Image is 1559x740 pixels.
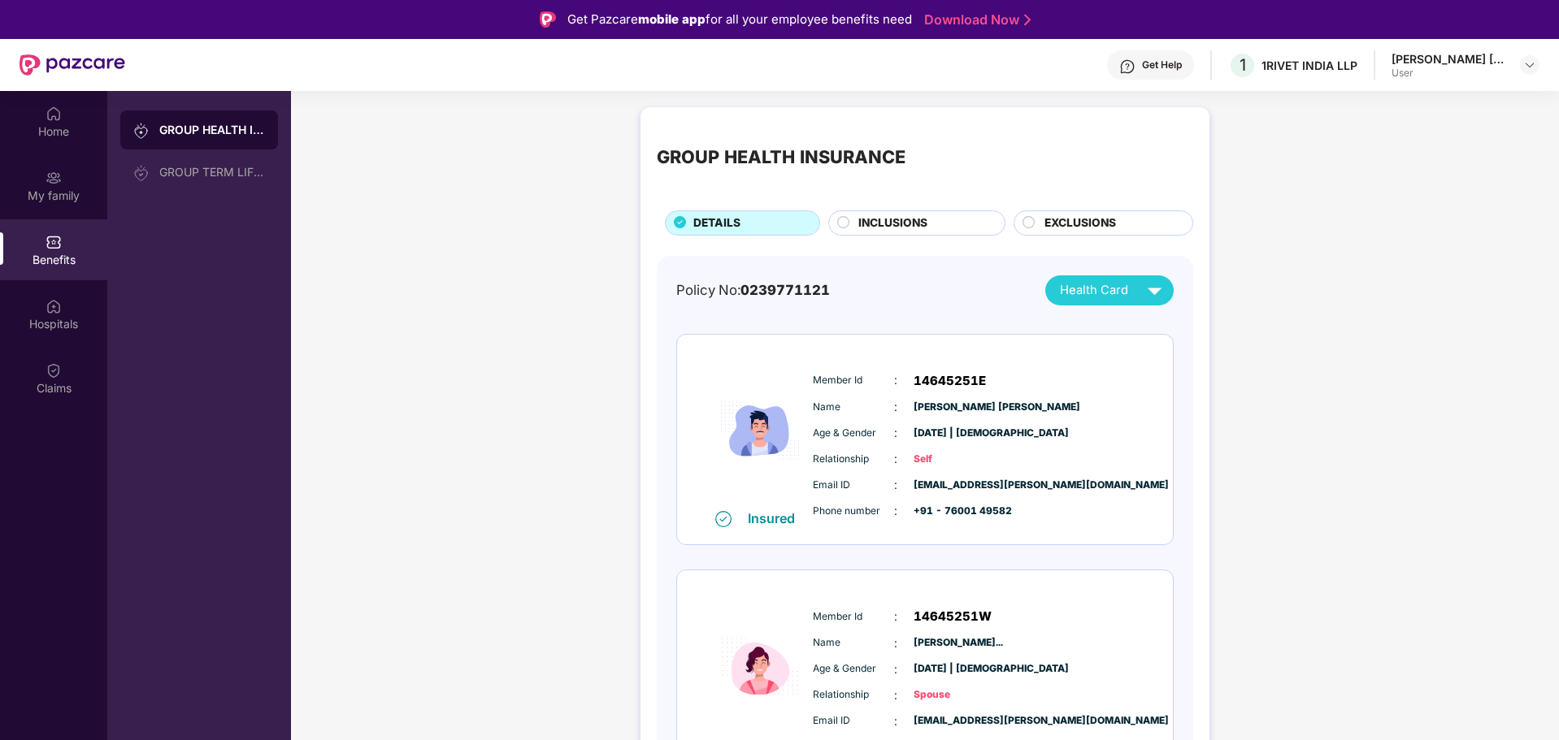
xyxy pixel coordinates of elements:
[1140,276,1169,305] img: svg+xml;base64,PHN2ZyB4bWxucz0iaHR0cDovL3d3dy53My5vcmcvMjAwMC9zdmciIHZpZXdCb3g9IjAgMCAyNCAyNCIgd2...
[1044,214,1116,232] span: EXCLUSIONS
[914,661,995,677] span: [DATE] | [DEMOGRAPHIC_DATA]
[894,424,897,442] span: :
[740,282,830,298] span: 0239771121
[914,371,986,391] span: 14645251E
[46,362,62,379] img: svg+xml;base64,PHN2ZyBpZD0iQ2xhaW0iIHhtbG5zPSJodHRwOi8vd3d3LnczLm9yZy8yMDAwL3N2ZyIgd2lkdGg9IjIwIi...
[924,11,1026,28] a: Download Now
[813,713,894,729] span: Email ID
[894,686,897,704] span: :
[1045,275,1174,305] button: Health Card
[46,234,62,250] img: svg+xml;base64,PHN2ZyBpZD0iQmVuZWZpdHMiIHhtbG5zPSJodHRwOi8vd3d3LnczLm9yZy8yMDAwL3N2ZyIgd2lkdGg9Ij...
[813,426,894,441] span: Age & Gender
[894,660,897,678] span: :
[914,400,995,415] span: [PERSON_NAME] [PERSON_NAME]
[715,511,732,527] img: svg+xml;base64,PHN2ZyB4bWxucz0iaHR0cDovL3d3dy53My5vcmcvMjAwMC9zdmciIHdpZHRoPSIxNiIgaGVpZ2h0PSIxNi...
[20,54,125,76] img: New Pazcare Logo
[813,400,894,415] span: Name
[813,478,894,493] span: Email ID
[914,504,995,519] span: +91 - 76001 49582
[133,123,150,139] img: svg+xml;base64,PHN2ZyB3aWR0aD0iMjAiIGhlaWdodD0iMjAiIHZpZXdCb3g9IjAgMCAyMCAyMCIgZmlsbD0ibm9uZSIgeG...
[813,687,894,703] span: Relationship
[914,478,995,493] span: [EMAIL_ADDRESS][PERSON_NAME][DOMAIN_NAME]
[133,165,150,181] img: svg+xml;base64,PHN2ZyB3aWR0aD0iMjAiIGhlaWdodD0iMjAiIHZpZXdCb3g9IjAgMCAyMCAyMCIgZmlsbD0ibm9uZSIgeG...
[914,426,995,441] span: [DATE] | [DEMOGRAPHIC_DATA]
[813,635,894,651] span: Name
[1523,58,1536,71] img: svg+xml;base64,PHN2ZyBpZD0iRHJvcGRvd24tMzJ4MzIiIHhtbG5zPSJodHRwOi8vd3d3LnczLm9yZy8yMDAwL3N2ZyIgd2...
[894,450,897,468] span: :
[676,279,830,301] div: Policy No:
[159,166,265,179] div: GROUP TERM LIFE INSURANCE
[657,143,905,171] div: GROUP HEALTH INSURANCE
[914,635,995,651] span: [PERSON_NAME]...
[46,106,62,122] img: svg+xml;base64,PHN2ZyBpZD0iSG9tZSIgeG1sbnM9Imh0dHA6Ly93d3cudzMub3JnLzIwMDAvc3ZnIiB3aWR0aD0iMjAiIG...
[894,608,897,625] span: :
[1060,281,1128,300] span: Health Card
[813,504,894,519] span: Phone number
[693,214,740,232] span: DETAILS
[894,502,897,520] span: :
[894,398,897,416] span: :
[46,170,62,186] img: svg+xml;base64,PHN2ZyB3aWR0aD0iMjAiIGhlaWdodD0iMjAiIHZpZXdCb3g9IjAgMCAyMCAyMCIgZmlsbD0ibm9uZSIgeG...
[638,11,706,27] strong: mobile app
[540,11,556,28] img: Logo
[1024,11,1031,28] img: Stroke
[46,298,62,314] img: svg+xml;base64,PHN2ZyBpZD0iSG9zcGl0YWxzIiB4bWxucz0iaHR0cDovL3d3dy53My5vcmcvMjAwMC9zdmciIHdpZHRoPS...
[858,214,927,232] span: INCLUSIONS
[1262,58,1357,73] div: 1RIVET INDIA LLP
[914,713,995,729] span: [EMAIL_ADDRESS][PERSON_NAME][DOMAIN_NAME]
[894,634,897,652] span: :
[914,452,995,467] span: Self
[567,10,912,29] div: Get Pazcare for all your employee benefits need
[1240,55,1246,75] span: 1
[1392,51,1505,67] div: [PERSON_NAME] [PERSON_NAME]
[813,373,894,388] span: Member Id
[1392,67,1505,80] div: User
[1119,58,1136,75] img: svg+xml;base64,PHN2ZyBpZD0iSGVscC0zMngzMiIgeG1sbnM9Imh0dHA6Ly93d3cudzMub3JnLzIwMDAvc3ZnIiB3aWR0aD...
[813,452,894,467] span: Relationship
[159,122,265,138] div: GROUP HEALTH INSURANCE
[711,352,809,510] img: icon
[914,607,992,626] span: 14645251W
[894,371,897,389] span: :
[894,712,897,730] span: :
[813,661,894,677] span: Age & Gender
[813,609,894,625] span: Member Id
[748,510,805,526] div: Insured
[914,687,995,703] span: Spouse
[1142,58,1182,71] div: Get Help
[894,476,897,494] span: :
